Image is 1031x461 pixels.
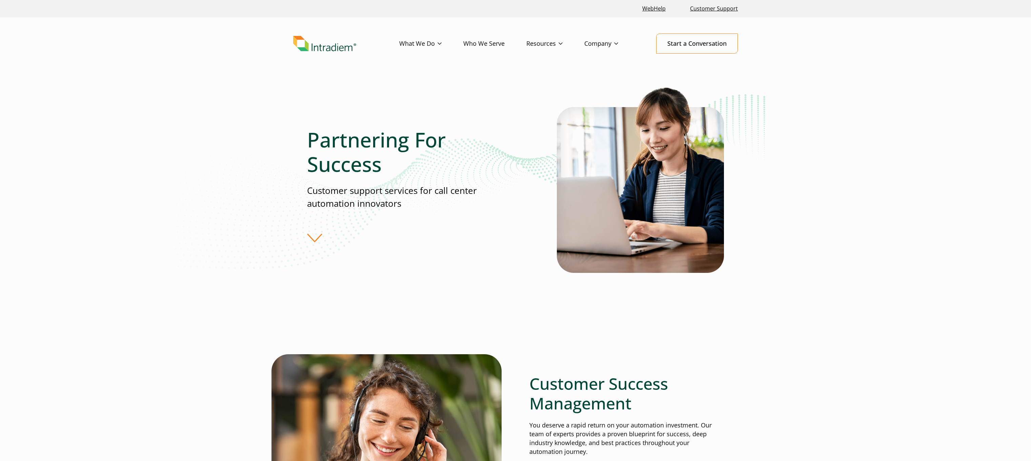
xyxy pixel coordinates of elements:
a: Link opens in a new window [640,1,668,16]
img: Intradiem [293,36,356,52]
p: You deserve a rapid return on your automation investment. Our team of experts provides a proven b... [529,421,724,456]
a: Company [584,34,640,54]
a: Who We Serve [463,34,526,54]
a: Resources [526,34,584,54]
a: Link to homepage of Intradiem [293,36,399,52]
a: Customer Support [687,1,741,16]
h2: Customer Success Management [529,374,724,413]
p: Customer support services for call center automation innovators [307,184,515,210]
a: What We Do [399,34,463,54]
a: Start a Conversation [656,34,738,54]
img: Woman smiling while typing on laptop offering customer support automation services [557,81,724,273]
h1: Partnering For Success [307,127,515,176]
